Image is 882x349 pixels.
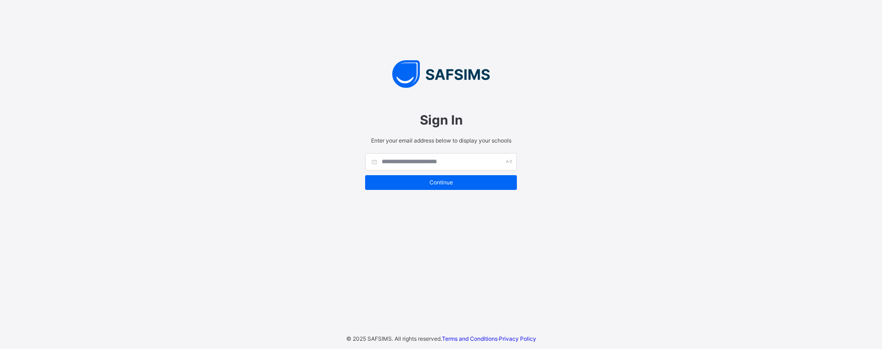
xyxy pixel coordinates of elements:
a: Terms and Conditions [442,335,498,342]
span: Enter your email address below to display your schools [365,137,517,144]
span: © 2025 SAFSIMS. All rights reserved. [346,335,442,342]
span: Continue [372,179,510,186]
a: Privacy Policy [499,335,536,342]
span: · [442,335,536,342]
span: Sign In [365,112,517,128]
img: SAFSIMS Logo [356,60,526,88]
